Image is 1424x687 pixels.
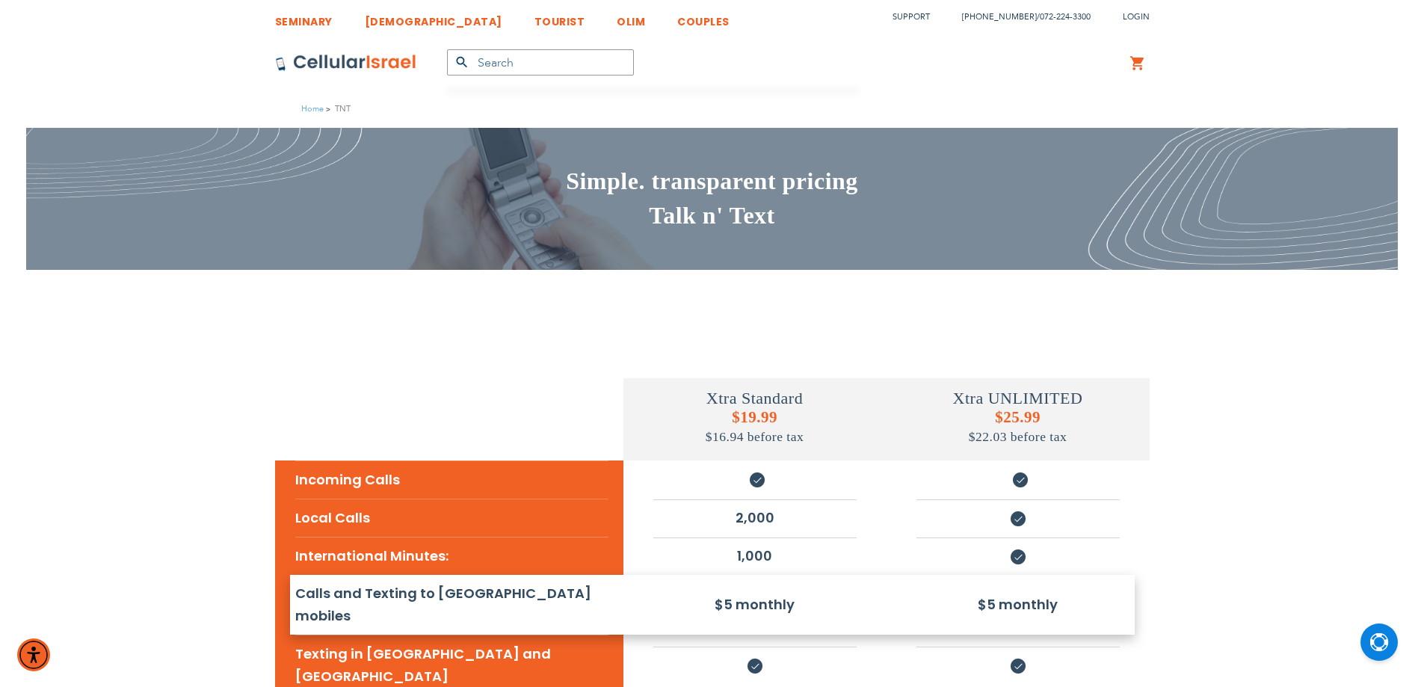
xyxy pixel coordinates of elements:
h2: Talk n' Text [275,199,1150,233]
span: $22.03 before tax [969,429,1067,444]
h5: $19.99 [623,408,887,446]
span: Login [1123,11,1150,22]
a: [DEMOGRAPHIC_DATA] [365,4,502,31]
li: / [947,6,1091,28]
li: Incoming Calls [295,460,608,499]
li: $5 monthly [653,587,857,622]
a: SEMINARY [275,4,333,31]
img: Cellular Israel Logo [275,54,417,72]
strong: TNT [335,102,351,116]
li: International Minutes: [295,537,608,575]
a: Support [893,11,930,22]
li: 2,000 [653,499,857,535]
input: Search [447,49,634,76]
a: OLIM [617,4,645,31]
a: Home [301,103,324,114]
a: [PHONE_NUMBER] [962,11,1037,22]
li: Calls and Texting to [GEOGRAPHIC_DATA] mobiles [295,575,608,635]
h4: Xtra UNLIMITED [887,389,1150,408]
div: Accessibility Menu [17,638,50,671]
li: $5 monthly [916,587,1120,622]
h4: Xtra Standard [623,389,887,408]
span: $16.94 before tax [706,429,804,444]
h2: Simple. transparent pricing [275,164,1150,199]
li: Local Calls [295,499,608,537]
a: COUPLES [677,4,730,31]
a: 072-224-3300 [1040,11,1091,22]
a: TOURIST [534,4,585,31]
h5: $25.99 [887,408,1150,446]
li: 1,000 [653,537,857,573]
